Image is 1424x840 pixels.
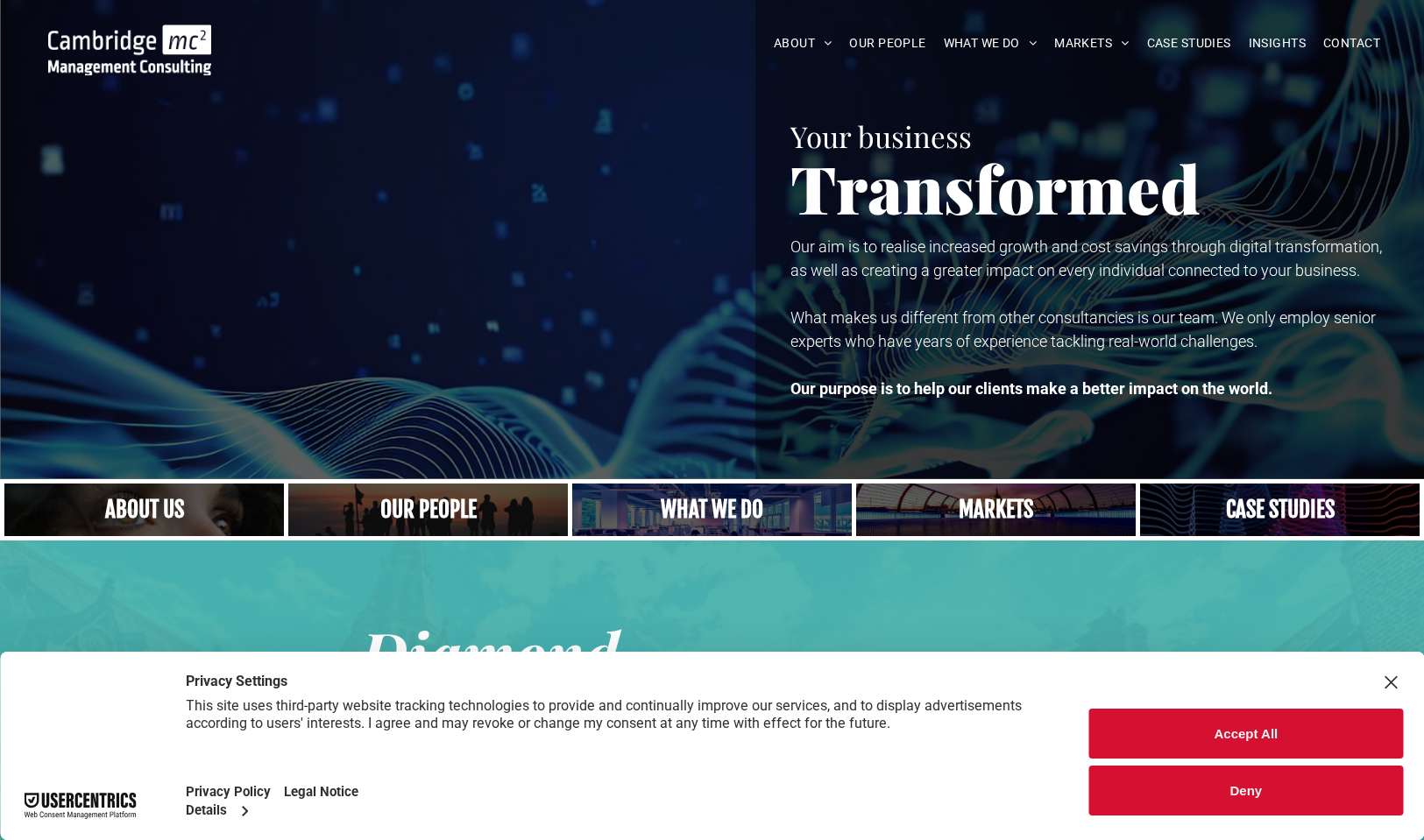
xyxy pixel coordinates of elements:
[790,144,1201,231] span: Transformed
[790,237,1382,279] span: Our aim is to realise increased growth and cost savings through digital transformation, as well a...
[1314,30,1389,57] a: CONTACT
[776,645,804,686] span: of
[840,30,934,57] a: OUR PEOPLE
[360,611,620,694] span: Diamond
[635,645,767,686] span: Sponsors
[1240,30,1314,57] a: INSIGHTS
[1045,30,1137,57] a: MARKETS
[1138,30,1240,57] a: CASE STUDIES
[765,30,841,57] a: ABOUT
[187,645,351,686] span: Proud to be
[790,116,972,155] span: Your business
[48,25,211,75] img: Go to Homepage
[856,484,1136,536] a: Telecoms | Decades of Experience Across Multiple Industries & Regions
[790,379,1272,398] strong: Our purpose is to help our clients make a better impact on the world.
[4,484,284,536] a: Close up of woman's face, centered on her eyes
[288,484,568,536] a: A crowd in silhouette at sunset, on a rise or lookout point
[1140,484,1420,536] a: CASE STUDIES | See an Overview of All Our Case Studies | Cambridge Management Consulting
[790,308,1376,350] span: What makes us different from other consultancies is our team. We only employ senior experts who h...
[572,484,852,536] a: A yoga teacher lifting his whole body off the ground in the peacock pose
[48,27,211,46] a: Your Business Transformed | Cambridge Management Consulting
[935,30,1046,57] a: WHAT WE DO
